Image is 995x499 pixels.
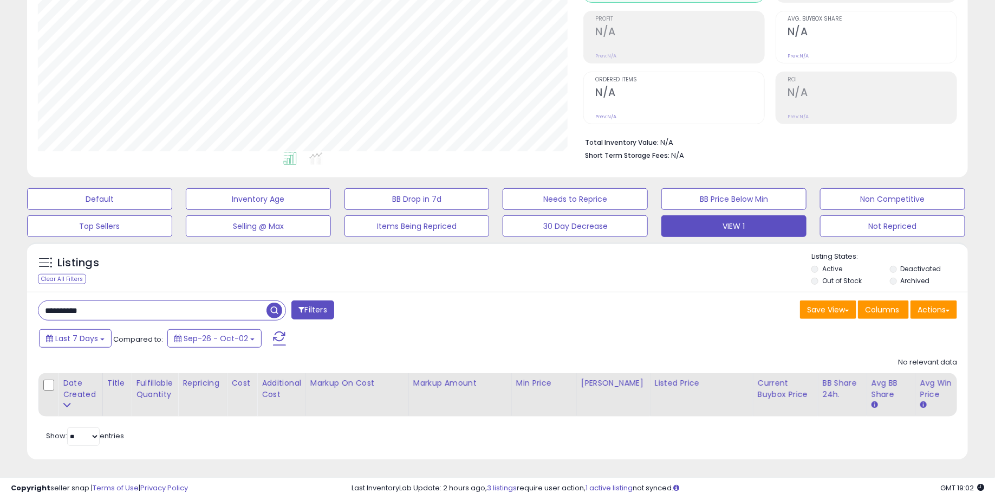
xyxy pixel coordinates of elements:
[581,378,646,389] div: [PERSON_NAME]
[310,378,404,389] div: Markup on Cost
[352,483,984,494] div: Last InventoryLab Update: 2 hours ago, require user action, not synced.
[920,400,927,410] small: Avg Win Price.
[595,16,764,22] span: Profit
[586,483,633,493] a: 1 active listing
[788,16,957,22] span: Avg. Buybox Share
[811,252,968,262] p: Listing States:
[184,333,248,344] span: Sep-26 - Oct-02
[911,300,957,319] button: Actions
[27,188,172,210] button: Default
[865,304,899,315] span: Columns
[788,77,957,83] span: ROI
[788,113,809,120] small: Prev: N/A
[872,400,878,410] small: Avg BB Share.
[898,357,957,368] div: No relevant data
[872,378,911,400] div: Avg BB Share
[820,215,965,237] button: Not Repriced
[140,483,188,493] a: Privacy Policy
[788,53,809,59] small: Prev: N/A
[57,255,99,271] h5: Listings
[344,215,490,237] button: Items Being Repriced
[671,150,684,161] span: N/A
[788,25,957,40] h2: N/A
[38,274,86,284] div: Clear All Filters
[262,378,301,400] div: Additional Cost
[858,300,909,319] button: Columns
[291,300,334,319] button: Filters
[595,113,616,120] small: Prev: N/A
[55,333,98,344] span: Last 7 Days
[758,378,814,400] div: Current Buybox Price
[11,483,188,494] div: seller snap | |
[93,483,139,493] a: Terms of Use
[136,378,173,400] div: Fulfillable Quantity
[595,53,616,59] small: Prev: N/A
[39,329,112,348] button: Last 7 Days
[516,378,572,389] div: Min Price
[63,378,98,400] div: Date Created
[231,378,252,389] div: Cost
[901,264,941,273] label: Deactivated
[167,329,262,348] button: Sep-26 - Oct-02
[823,378,862,400] div: BB Share 24h.
[11,483,50,493] strong: Copyright
[107,378,127,389] div: Title
[344,188,490,210] button: BB Drop in 7d
[822,276,862,285] label: Out of Stock
[901,276,930,285] label: Archived
[305,373,408,417] th: The percentage added to the cost of goods (COGS) that forms the calculator for Min & Max prices.
[183,378,222,389] div: Repricing
[113,334,163,344] span: Compared to:
[46,431,124,441] span: Show: entries
[186,188,331,210] button: Inventory Age
[503,215,648,237] button: 30 Day Decrease
[661,215,807,237] button: VIEW 1
[820,188,965,210] button: Non Competitive
[920,378,960,400] div: Avg Win Price
[595,25,764,40] h2: N/A
[822,264,842,273] label: Active
[595,86,764,101] h2: N/A
[595,77,764,83] span: Ordered Items
[186,215,331,237] button: Selling @ Max
[27,215,172,237] button: Top Sellers
[661,188,807,210] button: BB Price Below Min
[800,300,856,319] button: Save View
[413,378,507,389] div: Markup Amount
[503,188,648,210] button: Needs to Reprice
[585,151,669,160] b: Short Term Storage Fees:
[585,138,659,147] b: Total Inventory Value:
[788,86,957,101] h2: N/A
[655,378,749,389] div: Listed Price
[940,483,984,493] span: 2025-10-10 19:02 GMT
[487,483,517,493] a: 3 listings
[585,135,949,148] li: N/A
